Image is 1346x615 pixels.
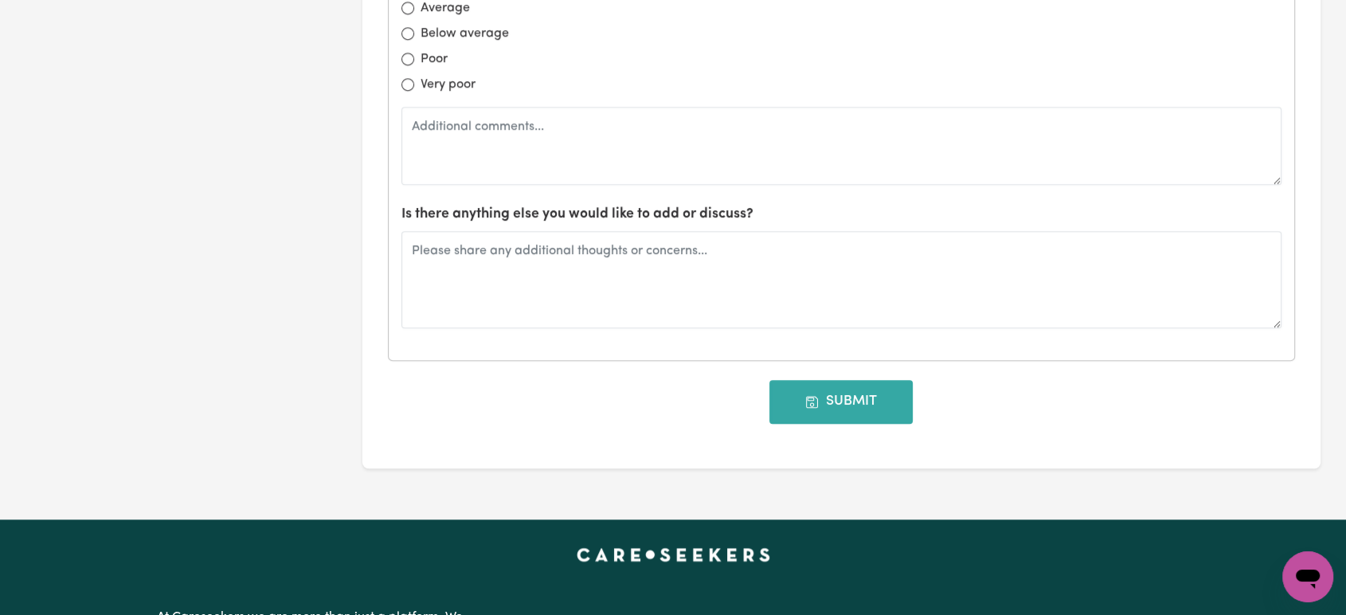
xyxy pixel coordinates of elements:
label: Very poor [421,75,475,94]
button: Submit [769,380,913,423]
a: Careseekers home page [577,548,770,561]
iframe: Button to launch messaging window [1282,551,1333,602]
label: Is there anything else you would like to add or discuss? [401,204,753,225]
label: Below average [421,24,509,43]
label: Poor [421,49,448,69]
